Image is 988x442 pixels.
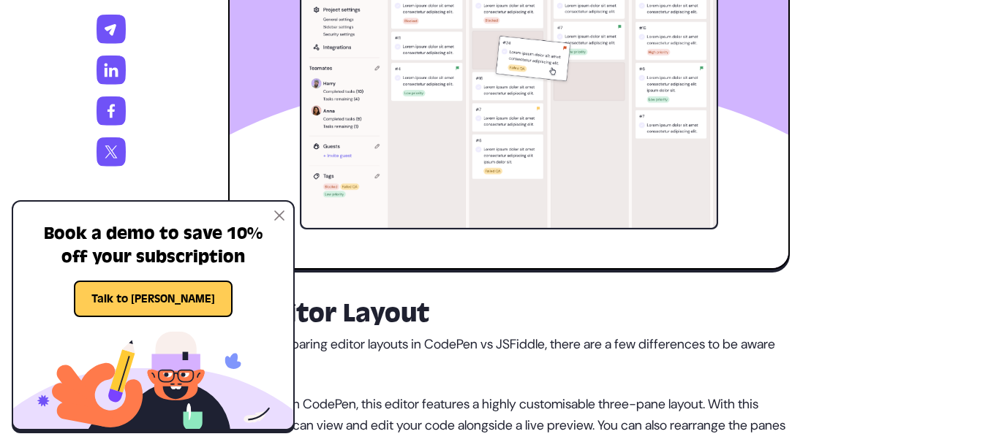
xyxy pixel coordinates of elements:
button: Talk to [PERSON_NAME] [74,281,233,317]
p: When comparing editor layouts in CodePen vs JSFiddle, there are a few differences to be aware of. [228,334,790,377]
a: Talk to [PERSON_NAME] [74,292,233,305]
img: Free trial [230,77,788,137]
img: Close popup [274,210,284,221]
h4: Book a demo to save 10% off your subscription [34,222,273,269]
strong: 3. Editor Layout [228,297,429,329]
